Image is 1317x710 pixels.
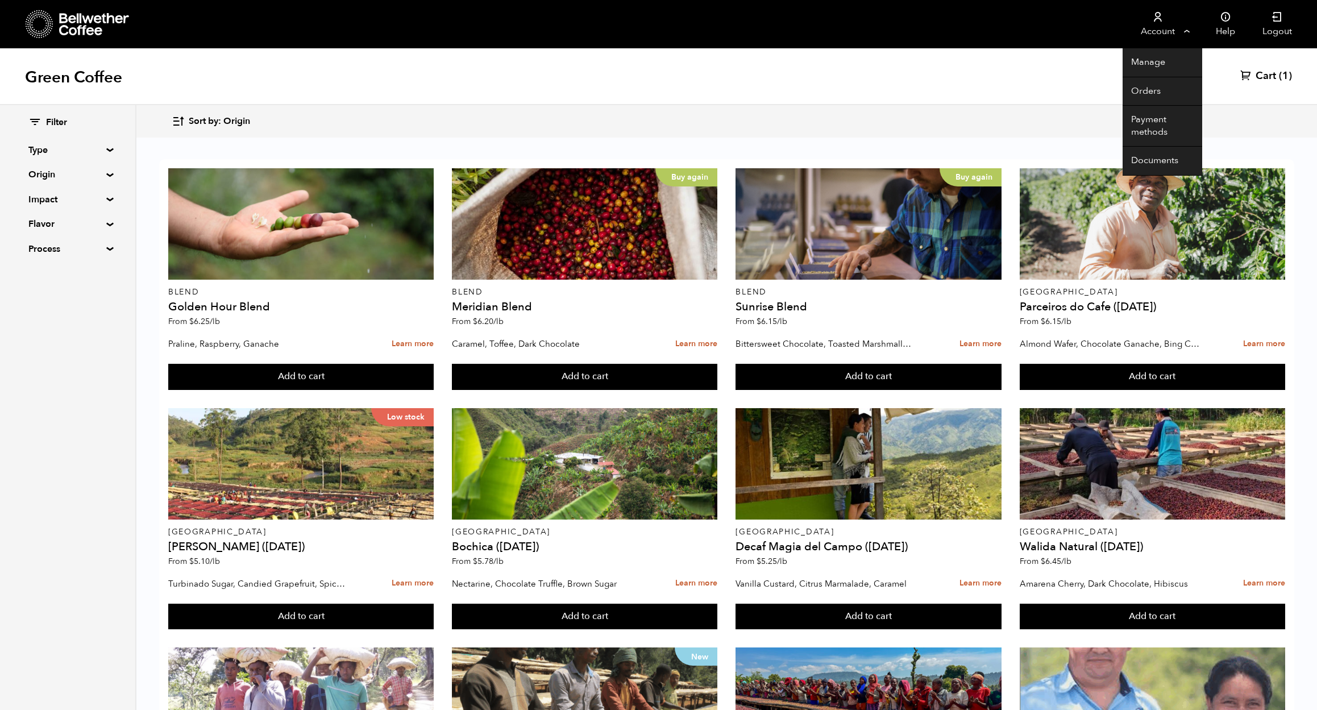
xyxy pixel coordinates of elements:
[172,108,250,135] button: Sort by: Origin
[168,528,434,536] p: [GEOGRAPHIC_DATA]
[1041,316,1071,327] bdi: 6.15
[168,364,434,390] button: Add to cart
[168,575,349,592] p: Turbinado Sugar, Candied Grapefruit, Spiced Plum
[452,556,504,567] span: From
[473,316,504,327] bdi: 6.20
[1279,69,1292,83] span: (1)
[452,288,717,296] p: Blend
[210,556,220,567] span: /lb
[473,556,477,567] span: $
[473,316,477,327] span: $
[1041,556,1045,567] span: $
[189,316,194,327] span: $
[1041,556,1071,567] bdi: 6.45
[1123,106,1202,147] a: Payment methods
[959,332,1002,356] a: Learn more
[168,408,434,520] a: Low stock
[210,316,220,327] span: /lb
[736,575,916,592] p: Vanilla Custard, Citrus Marmalade, Caramel
[736,301,1001,313] h4: Sunrise Blend
[392,571,434,596] a: Learn more
[959,571,1002,596] a: Learn more
[757,556,787,567] bdi: 5.25
[1123,77,1202,106] a: Orders
[189,115,250,128] span: Sort by: Origin
[28,143,107,157] summary: Type
[28,193,107,206] summary: Impact
[168,335,349,352] p: Praline, Raspberry, Ganache
[189,316,220,327] bdi: 6.25
[46,117,67,129] span: Filter
[1020,335,1200,352] p: Almond Wafer, Chocolate Ganache, Bing Cherry
[736,335,916,352] p: Bittersweet Chocolate, Toasted Marshmallow, Candied Orange, Praline
[1020,556,1071,567] span: From
[493,316,504,327] span: /lb
[452,316,504,327] span: From
[452,301,717,313] h4: Meridian Blend
[757,316,761,327] span: $
[1240,69,1292,83] a: Cart (1)
[1020,316,1071,327] span: From
[1123,147,1202,176] a: Documents
[28,168,107,181] summary: Origin
[189,556,194,567] span: $
[168,301,434,313] h4: Golden Hour Blend
[1041,316,1045,327] span: $
[1256,69,1276,83] span: Cart
[1061,556,1071,567] span: /lb
[168,556,220,567] span: From
[28,217,107,231] summary: Flavor
[1020,288,1285,296] p: [GEOGRAPHIC_DATA]
[452,335,633,352] p: Caramel, Toffee, Dark Chocolate
[736,556,787,567] span: From
[452,528,717,536] p: [GEOGRAPHIC_DATA]
[736,364,1001,390] button: Add to cart
[736,316,787,327] span: From
[675,647,717,666] p: New
[736,541,1001,553] h4: Decaf Magia del Campo ([DATE])
[1243,332,1285,356] a: Learn more
[736,604,1001,630] button: Add to cart
[452,541,717,553] h4: Bochica ([DATE])
[1020,364,1285,390] button: Add to cart
[189,556,220,567] bdi: 5.10
[493,556,504,567] span: /lb
[736,288,1001,296] p: Blend
[452,575,633,592] p: Nectarine, Chocolate Truffle, Brown Sugar
[25,67,122,88] h1: Green Coffee
[28,242,107,256] summary: Process
[168,316,220,327] span: From
[168,288,434,296] p: Blend
[940,168,1002,186] p: Buy again
[777,316,787,327] span: /lb
[757,556,761,567] span: $
[1061,316,1071,327] span: /lb
[1123,48,1202,77] a: Manage
[1020,301,1285,313] h4: Parceiros do Cafe ([DATE])
[452,364,717,390] button: Add to cart
[392,332,434,356] a: Learn more
[1020,528,1285,536] p: [GEOGRAPHIC_DATA]
[1020,541,1285,553] h4: Walida Natural ([DATE])
[1020,575,1200,592] p: Amarena Cherry, Dark Chocolate, Hibiscus
[371,408,434,426] p: Low stock
[675,571,717,596] a: Learn more
[473,556,504,567] bdi: 5.78
[452,168,717,280] a: Buy again
[452,604,717,630] button: Add to cart
[736,528,1001,536] p: [GEOGRAPHIC_DATA]
[675,332,717,356] a: Learn more
[736,168,1001,280] a: Buy again
[1020,604,1285,630] button: Add to cart
[777,556,787,567] span: /lb
[168,604,434,630] button: Add to cart
[1243,571,1285,596] a: Learn more
[655,168,717,186] p: Buy again
[168,541,434,553] h4: [PERSON_NAME] ([DATE])
[757,316,787,327] bdi: 6.15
